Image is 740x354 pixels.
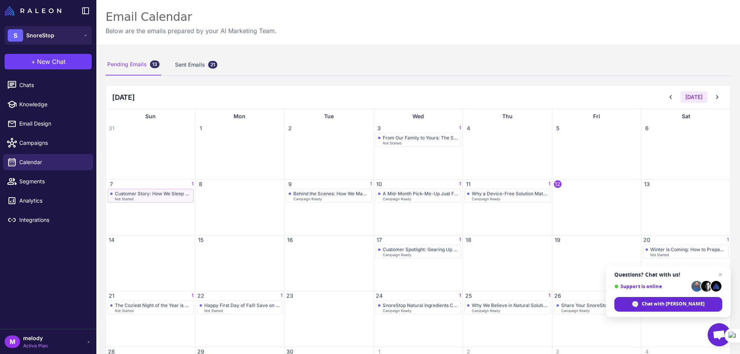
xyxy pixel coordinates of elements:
span: 1 [192,180,193,188]
span: 24 [375,292,383,300]
span: Close chat [716,270,725,279]
span: Not Started [204,309,223,312]
span: 7 [108,180,115,188]
span: 12 [554,180,562,188]
div: Mon [195,109,284,124]
span: 1 [281,292,283,300]
span: Campaign Ready [561,309,590,312]
span: Analytics [19,196,87,205]
span: Chats [19,81,87,89]
span: 31 [108,124,115,132]
div: Sat [641,109,730,124]
div: Sent Emails [173,54,219,75]
span: Email Design [19,119,87,128]
div: S [8,29,23,42]
span: Support is online [614,284,689,289]
button: SSnoreStop [5,26,92,45]
span: 4 [464,124,472,132]
a: Integrations [3,212,93,228]
div: Share Your SnoreStop Story With Us! [561,302,637,308]
span: 26 [554,292,562,300]
span: 1 [370,180,372,188]
span: 25 [464,292,472,300]
a: Campaigns [3,135,93,151]
a: Chats [3,77,93,93]
span: 13 [643,180,651,188]
span: 9 [286,180,294,188]
span: 1 [192,292,193,300]
span: Campaigns [19,139,87,147]
div: Fri [552,109,641,124]
span: 22 [197,292,205,300]
div: Email Calendar [106,9,277,25]
span: 1 [459,236,461,244]
span: 17 [375,236,383,244]
span: melody [23,334,48,342]
span: 1 [548,292,550,300]
span: 1 [459,180,461,188]
span: SnoreStop [26,31,54,40]
div: Behind the Scenes: How We Make SnoreStop [293,191,369,196]
div: Happy First Day of Fall! Save on Restful Nights [204,302,280,308]
div: Customer Spotlight: Gearing Up for Cozy Nights [383,247,459,252]
div: 13 [150,60,160,68]
span: 1 [459,124,461,132]
span: Chat with [PERSON_NAME] [642,300,705,307]
span: 5 [554,124,562,132]
span: 11 [464,180,472,188]
h2: [DATE] [112,92,135,102]
a: Raleon Logo [5,6,64,15]
span: Calendar [19,158,87,166]
div: Sun [106,109,195,124]
div: Chat with Raleon [614,297,722,312]
span: 3 [375,124,383,132]
span: 1 [459,292,461,300]
img: Raleon Logo [5,6,61,15]
span: 1 [727,236,729,244]
span: Campaign Ready [293,197,322,201]
div: Why a Device-Free Solution Matters for Comfort [472,191,548,196]
button: [DATE] [681,91,707,103]
div: From Our Family to Yours: The SnoreStop Story [383,135,459,141]
span: 8 [197,180,205,188]
span: Integrations [19,216,87,224]
div: 21 [208,61,217,69]
div: Open chat [708,323,731,346]
span: Active Plan [23,342,48,349]
span: + [31,57,35,66]
span: 6 [643,124,651,132]
div: Thu [463,109,552,124]
div: Why We Believe in Natural Solutions, Season After Season [472,302,548,308]
p: Below are the emails prepared by your AI Marketing Team. [106,26,277,35]
span: 2 [286,124,294,132]
button: +New Chat [5,54,92,69]
span: Campaign Ready [472,197,500,201]
div: SnoreStop Natural Ingredients Campaign [383,302,459,308]
div: Wed [374,109,463,124]
div: Customer Story: How We Sleep Better Together [115,191,191,196]
span: 1 [197,124,205,132]
span: 16 [286,236,294,244]
span: Not Started [383,141,402,145]
span: Not Started [115,309,134,312]
a: Segments [3,173,93,190]
span: Campaign Ready [383,253,411,257]
span: 18 [464,236,472,244]
span: 20 [643,236,651,244]
span: 19 [554,236,562,244]
span: 10 [375,180,383,188]
span: New Chat [37,57,66,66]
a: Email Design [3,116,93,132]
span: Segments [19,177,87,186]
div: M [5,336,20,348]
span: 1 [548,180,550,188]
div: The Coziest Night of the Year is Almost Here [115,302,191,308]
a: Calendar [3,154,93,170]
div: A Mid-Month Pick-Me-Up Just For You [383,191,459,196]
span: Campaign Ready [383,309,411,312]
a: Analytics [3,193,93,209]
div: Winter is Coming: How to Prepare for the Best Sleep of the Year [650,247,726,252]
span: Campaign Ready [383,197,411,201]
span: 23 [286,292,294,300]
span: 21 [108,292,115,300]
